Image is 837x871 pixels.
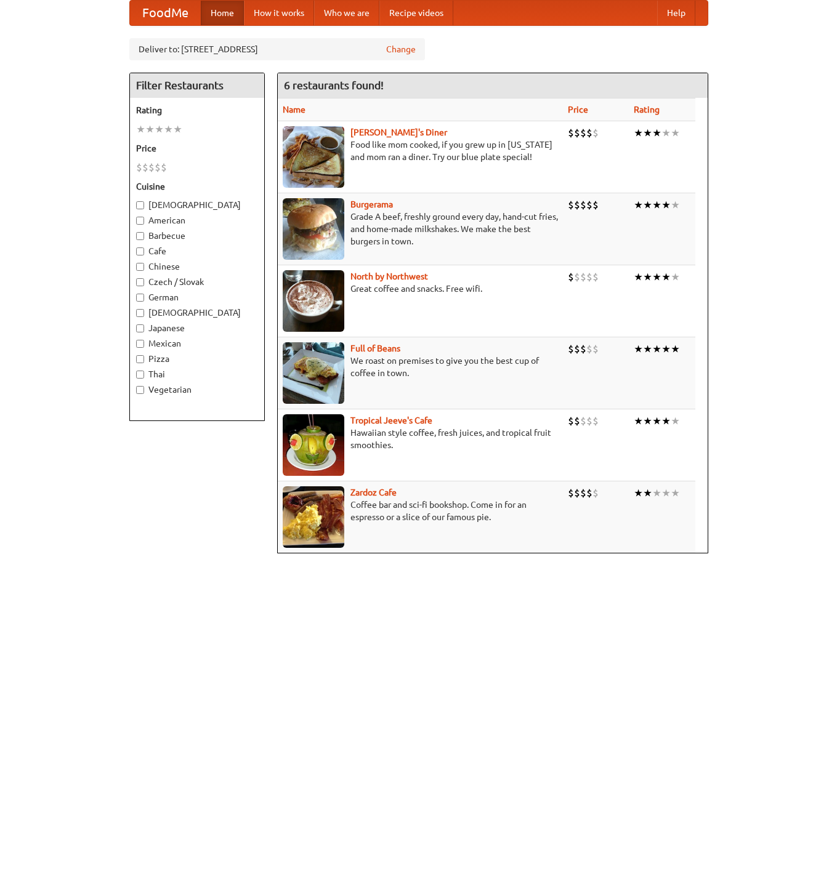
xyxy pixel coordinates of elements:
[586,198,592,212] li: $
[136,386,144,394] input: Vegetarian
[643,198,652,212] li: ★
[580,486,586,500] li: $
[634,486,643,500] li: ★
[652,126,661,140] li: ★
[136,214,258,227] label: American
[136,263,144,271] input: Chinese
[155,122,164,136] li: ★
[652,414,661,428] li: ★
[136,278,144,286] input: Czech / Slovak
[283,211,558,247] p: Grade A beef, freshly ground every day, hand-cut fries, and home-made milkshakes. We make the bes...
[661,486,671,500] li: ★
[661,414,671,428] li: ★
[136,142,258,155] h5: Price
[173,122,182,136] li: ★
[283,138,558,163] p: Food like mom cooked, if you grew up in [US_STATE] and mom ran a diner. Try our blue plate special!
[568,198,574,212] li: $
[592,414,599,428] li: $
[580,126,586,140] li: $
[136,122,145,136] li: ★
[580,270,586,284] li: $
[136,161,142,174] li: $
[283,126,344,188] img: sallys.jpg
[136,276,258,288] label: Czech / Slovak
[350,199,393,209] a: Burgerama
[155,161,161,174] li: $
[592,342,599,356] li: $
[586,126,592,140] li: $
[136,104,258,116] h5: Rating
[652,270,661,284] li: ★
[145,122,155,136] li: ★
[136,199,258,211] label: [DEMOGRAPHIC_DATA]
[568,105,588,114] a: Price
[671,126,680,140] li: ★
[661,126,671,140] li: ★
[568,486,574,500] li: $
[136,247,144,255] input: Cafe
[284,79,384,91] ng-pluralize: 6 restaurants found!
[314,1,379,25] a: Who we are
[136,368,258,380] label: Thai
[574,198,580,212] li: $
[580,198,586,212] li: $
[652,198,661,212] li: ★
[634,126,643,140] li: ★
[643,414,652,428] li: ★
[671,198,680,212] li: ★
[643,486,652,500] li: ★
[386,43,416,55] a: Change
[136,383,258,396] label: Vegetarian
[136,245,258,257] label: Cafe
[283,342,344,404] img: beans.jpg
[136,232,144,240] input: Barbecue
[643,126,652,140] li: ★
[136,353,258,365] label: Pizza
[580,414,586,428] li: $
[652,486,661,500] li: ★
[643,342,652,356] li: ★
[142,161,148,174] li: $
[136,291,258,303] label: German
[283,486,344,548] img: zardoz.jpg
[634,342,643,356] li: ★
[350,127,447,137] a: [PERSON_NAME]'s Diner
[136,180,258,193] h5: Cuisine
[661,270,671,284] li: ★
[350,415,432,425] a: Tropical Jeeve's Cafe
[661,198,671,212] li: ★
[161,161,167,174] li: $
[350,271,428,281] a: North by Northwest
[136,201,144,209] input: [DEMOGRAPHIC_DATA]
[283,499,558,523] p: Coffee bar and sci-fi bookshop. Come in for an espresso or a slice of our famous pie.
[634,198,643,212] li: ★
[592,486,599,500] li: $
[130,73,264,98] h4: Filter Restaurants
[164,122,173,136] li: ★
[350,343,400,353] a: Full of Beans
[136,340,144,348] input: Mexican
[671,270,680,284] li: ★
[634,414,643,428] li: ★
[634,270,643,284] li: ★
[136,324,144,332] input: Japanese
[283,198,344,260] img: burgerama.jpg
[136,337,258,350] label: Mexican
[350,488,397,497] b: Zardoz Cafe
[657,1,695,25] a: Help
[592,198,599,212] li: $
[574,414,580,428] li: $
[574,126,580,140] li: $
[586,486,592,500] li: $
[574,486,580,500] li: $
[136,260,258,273] label: Chinese
[586,342,592,356] li: $
[136,355,144,363] input: Pizza
[568,270,574,284] li: $
[586,414,592,428] li: $
[136,217,144,225] input: American
[129,38,425,60] div: Deliver to: [STREET_ADDRESS]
